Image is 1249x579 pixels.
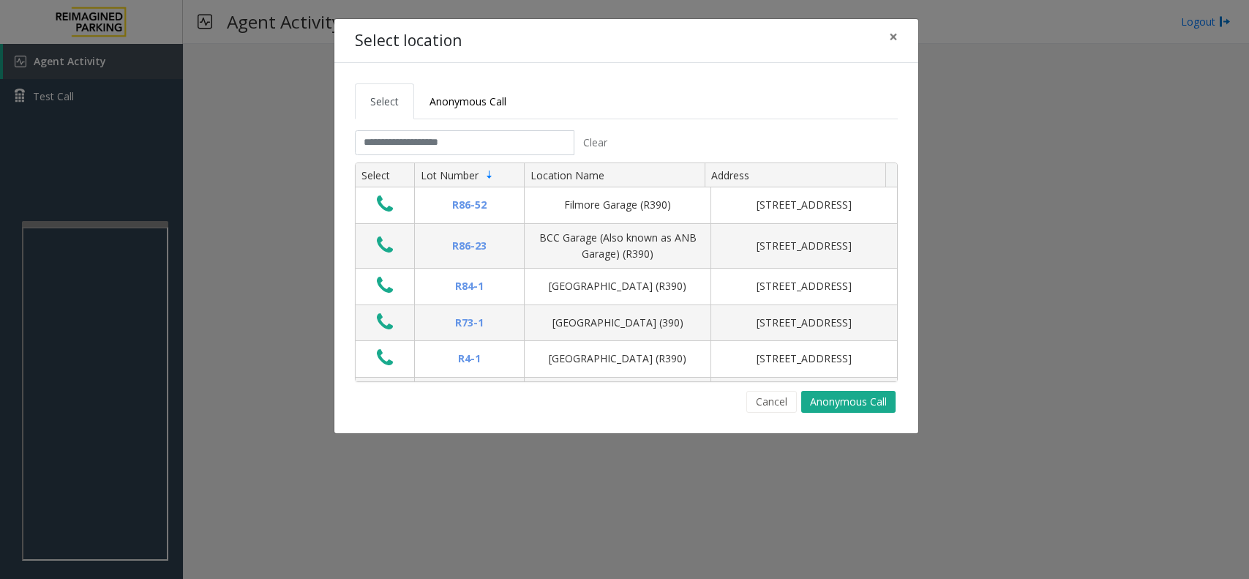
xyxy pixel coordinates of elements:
[533,278,702,294] div: [GEOGRAPHIC_DATA] (R390)
[889,26,898,47] span: ×
[424,197,515,213] div: R86-52
[533,230,702,263] div: BCC Garage (Also known as ANB Garage) (R390)
[424,315,515,331] div: R73-1
[801,391,896,413] button: Anonymous Call
[355,29,462,53] h4: Select location
[574,130,615,155] button: Clear
[720,238,888,254] div: [STREET_ADDRESS]
[533,197,702,213] div: Filmore Garage (R390)
[370,94,399,108] span: Select
[424,238,515,254] div: R86-23
[484,169,495,181] span: Sortable
[533,351,702,367] div: [GEOGRAPHIC_DATA] (R390)
[356,163,414,188] th: Select
[421,168,479,182] span: Lot Number
[533,315,702,331] div: [GEOGRAPHIC_DATA] (390)
[356,163,897,381] div: Data table
[746,391,797,413] button: Cancel
[530,168,604,182] span: Location Name
[424,278,515,294] div: R84-1
[720,197,888,213] div: [STREET_ADDRESS]
[430,94,506,108] span: Anonymous Call
[720,315,888,331] div: [STREET_ADDRESS]
[424,351,515,367] div: R4-1
[355,83,898,119] ul: Tabs
[720,351,888,367] div: [STREET_ADDRESS]
[720,278,888,294] div: [STREET_ADDRESS]
[879,19,908,55] button: Close
[711,168,749,182] span: Address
